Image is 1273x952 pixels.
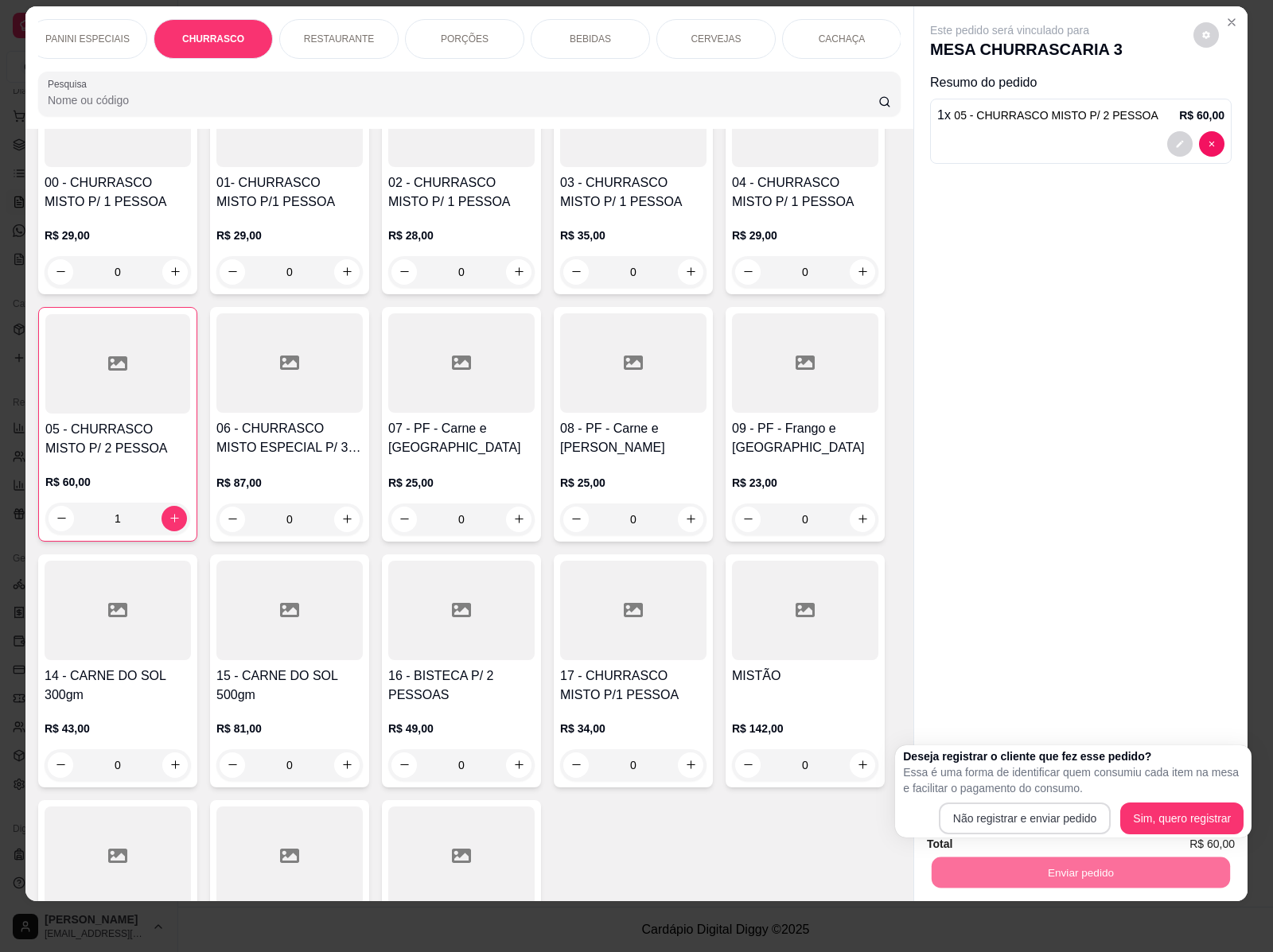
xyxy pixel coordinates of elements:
button: decrease-product-quantity [1199,131,1224,157]
h4: 16 - BISTECA P/ 2 PESSOAS [388,666,535,705]
h4: 03 - CHURRASCO MISTO P/ 1 PESSOA [560,173,707,212]
button: decrease-product-quantity [735,507,761,532]
button: increase-product-quantity [506,752,531,778]
p: R$ 43,00 [45,721,191,736]
p: CACHAÇA [819,33,866,45]
h2: Deseja registrar o cliente que fez esse pedido? [903,748,1244,764]
p: MESA CHURRASCARIA 3 [930,38,1123,60]
button: decrease-product-quantity [563,259,589,285]
h4: 14 - CARNE DO SOL 300gm [45,666,191,705]
button: Não registrar e enviar pedido [939,802,1111,834]
span: 05 - CHURRASCO MISTO P/ 2 PESSOA [954,109,1158,122]
button: decrease-product-quantity [563,752,589,778]
button: increase-product-quantity [506,259,531,285]
strong: Total [927,837,952,850]
h4: 06 - CHURRASCO MISTO ESPECIAL P/ 3 PESSOAS [216,419,363,457]
p: Resumo do pedido [930,73,1232,92]
button: increase-product-quantity [850,507,875,532]
button: increase-product-quantity [850,259,875,285]
button: decrease-product-quantity [1193,22,1219,48]
button: increase-product-quantity [162,259,188,285]
h4: 02 - CHURRASCO MISTO P/ 1 PESSOA [388,173,535,212]
p: R$ 81,00 [216,721,363,736]
p: 1 x [937,106,1158,125]
button: Close [1219,10,1244,35]
p: R$ 25,00 [388,475,535,491]
button: decrease-product-quantity [1167,131,1193,157]
h4: 15 - CARNE DO SOL 500gm [216,666,363,705]
button: decrease-product-quantity [735,752,761,778]
p: R$ 49,00 [388,721,535,736]
h4: 09 - PF - Frango e [GEOGRAPHIC_DATA] [732,419,878,457]
h4: 01- CHURRASCO MISTO P/1 PESSOA [216,173,363,212]
button: Sim, quero registrar [1120,802,1244,834]
button: decrease-product-quantity [735,259,761,285]
p: CERVEJAS [691,33,741,45]
button: increase-product-quantity [162,506,187,531]
p: PANINI ESPECIAIS [45,33,130,45]
button: decrease-product-quantity [48,752,73,778]
label: Pesquisa [48,77,92,91]
p: R$ 29,00 [732,227,878,243]
p: R$ 29,00 [216,227,363,243]
button: decrease-product-quantity [220,507,245,532]
p: R$ 60,00 [45,474,190,490]
button: increase-product-quantity [334,752,360,778]
button: decrease-product-quantity [220,752,245,778]
p: PORÇÕES [441,33,489,45]
p: R$ 23,00 [732,475,878,491]
p: RESTAURANTE [304,33,374,45]
p: R$ 34,00 [560,721,707,736]
button: decrease-product-quantity [49,506,74,531]
p: R$ 87,00 [216,475,363,491]
h4: 00 - CHURRASCO MISTO P/ 1 PESSOA [45,173,191,212]
button: decrease-product-quantity [48,259,73,285]
span: R$ 60,00 [1189,835,1235,853]
p: Este pedido será vinculado para [930,22,1123,38]
h4: MISTÃO [732,666,878,686]
button: increase-product-quantity [850,752,875,778]
button: decrease-product-quantity [220,259,245,285]
button: increase-product-quantity [506,507,531,532]
button: increase-product-quantity [678,752,703,778]
button: increase-product-quantity [334,259,360,285]
button: decrease-product-quantity [391,507,417,532]
p: BEBIDAS [570,33,611,45]
h4: 08 - PF - Carne e [PERSON_NAME] [560,419,707,457]
p: R$ 28,00 [388,227,535,243]
p: R$ 35,00 [560,227,707,243]
button: increase-product-quantity [678,259,703,285]
p: R$ 60,00 [1179,107,1224,123]
button: decrease-product-quantity [391,259,417,285]
h4: 17 - CHURRASCO MISTO P/1 PESSOA [560,666,707,705]
button: Enviar pedido [932,857,1230,888]
h4: 07 - PF - Carne e [GEOGRAPHIC_DATA] [388,419,535,457]
input: Pesquisa [48,92,878,108]
p: R$ 142,00 [732,721,878,736]
p: CHURRASCO [182,33,244,45]
button: decrease-product-quantity [563,507,589,532]
p: R$ 25,00 [560,475,707,491]
p: R$ 29,00 [45,227,191,243]
button: increase-product-quantity [162,752,188,778]
button: increase-product-quantity [678,507,703,532]
p: Essa é uma forma de identificar quem consumiu cada item na mesa e facilitar o pagamento do consumo. [903,764,1244,796]
button: increase-product-quantity [334,507,360,532]
button: decrease-product-quantity [391,752,417,778]
h4: 04 - CHURRASCO MISTO P/ 1 PESSOA [732,173,878,212]
h4: 05 - CHURRASCO MISTO P/ 2 PESSOA [45,420,190,458]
